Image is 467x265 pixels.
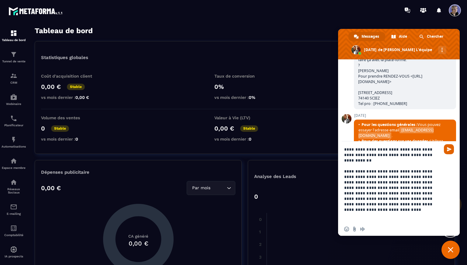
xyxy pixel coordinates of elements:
tspan: 2 [259,242,261,247]
img: automations [10,246,17,253]
p: Automatisations [2,145,26,148]
p: CRM [2,81,26,84]
p: Réseaux Sociaux [2,187,26,194]
span: Pour les questions générales : [361,122,417,127]
img: automations [10,157,17,165]
h3: Tableau de bord [35,26,93,35]
span: 0,00 € [75,95,89,100]
img: automations [10,93,17,101]
span: Par mois [191,185,212,191]
img: accountant [10,225,17,232]
a: automationsautomationsEspace membre [2,153,26,174]
img: email [10,203,17,211]
p: Afficher le tableau : [386,28,427,33]
p: vs mois dernier : [214,137,275,141]
p: 0,00 € [41,83,61,90]
img: formation [10,51,17,58]
a: Messages [348,32,385,41]
span: Aide [399,32,407,41]
p: Analyse des Leads [254,174,351,179]
p: Comptabilité [2,233,26,237]
p: Webinaire [2,102,26,106]
a: Chercher [414,32,449,41]
tspan: 1 [259,229,261,234]
p: Stable [51,125,69,132]
span: 0 [249,137,251,141]
img: logo [9,5,63,16]
p: vs mois dernier : [214,95,275,100]
a: Aide [386,32,413,41]
div: Search for option [187,181,235,195]
p: 0,00 € [214,125,234,132]
tspan: 3 [259,255,261,260]
p: vs mois dernier : [41,95,102,100]
p: 0 [41,125,45,132]
a: emailemailE-mailing [2,199,26,220]
p: Tableau de bord [2,38,26,42]
a: Fermer le chat [441,241,460,259]
span: Chercher [427,32,443,41]
span: Utilisez l'adresse . [358,138,451,149]
p: 0% [214,83,275,90]
span: Envoyer un fichier [352,227,357,232]
p: Taux de conversion [214,74,275,78]
a: formationformationTunnel de vente [2,46,26,68]
p: Valeur à Vie (LTV) [214,115,275,120]
p: Dépenses publicitaire [41,169,235,175]
p: Général [430,28,455,33]
p: Espace membre [2,166,26,169]
a: formationformationTableau de bord [2,25,26,46]
tspan: 0 [259,217,262,222]
a: schedulerschedulerPlanificateur [2,110,26,131]
p: Stable [240,125,258,132]
p: IA prospects [2,255,26,258]
img: scheduler [10,115,17,122]
textarea: Entrez votre message... [344,141,441,222]
img: social-network [10,179,17,186]
span: Message audio [360,227,365,232]
a: formationformationCRM [2,68,26,89]
p: Coût d'acquisition client [41,74,102,78]
p: Statistiques globales [41,55,88,60]
span: 0% [249,95,255,100]
span: Envoyer [444,144,454,154]
p: vs mois dernier : [41,137,102,141]
a: automationsautomationsWebinaire [2,89,26,110]
a: automationsautomationsAutomatisations [2,131,26,153]
p: Tunnel de vente [2,60,26,63]
span: Pour des questions sur vos données : [361,138,430,144]
span: Insérer un emoji [344,227,349,232]
p: E-mailing [2,212,26,215]
img: automations [10,136,17,143]
p: Stable [67,84,85,90]
p: Volume des ventes [41,115,102,120]
span: Vous pouvez essayer l'adresse email . [358,122,451,138]
span: [EMAIL_ADDRESS][DOMAIN_NAME] [358,127,434,139]
p: 0 [254,193,258,200]
span: [DATE] [354,113,456,118]
span: 0 [75,137,78,141]
span: Messages [361,32,379,41]
img: formation [10,30,17,37]
a: accountantaccountantComptabilité [2,220,26,241]
a: social-networksocial-networkRéseaux Sociaux [2,174,26,199]
input: Search for option [212,185,225,191]
img: formation [10,72,17,79]
p: 0,00 € [41,184,61,192]
p: Planificateur [2,124,26,127]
